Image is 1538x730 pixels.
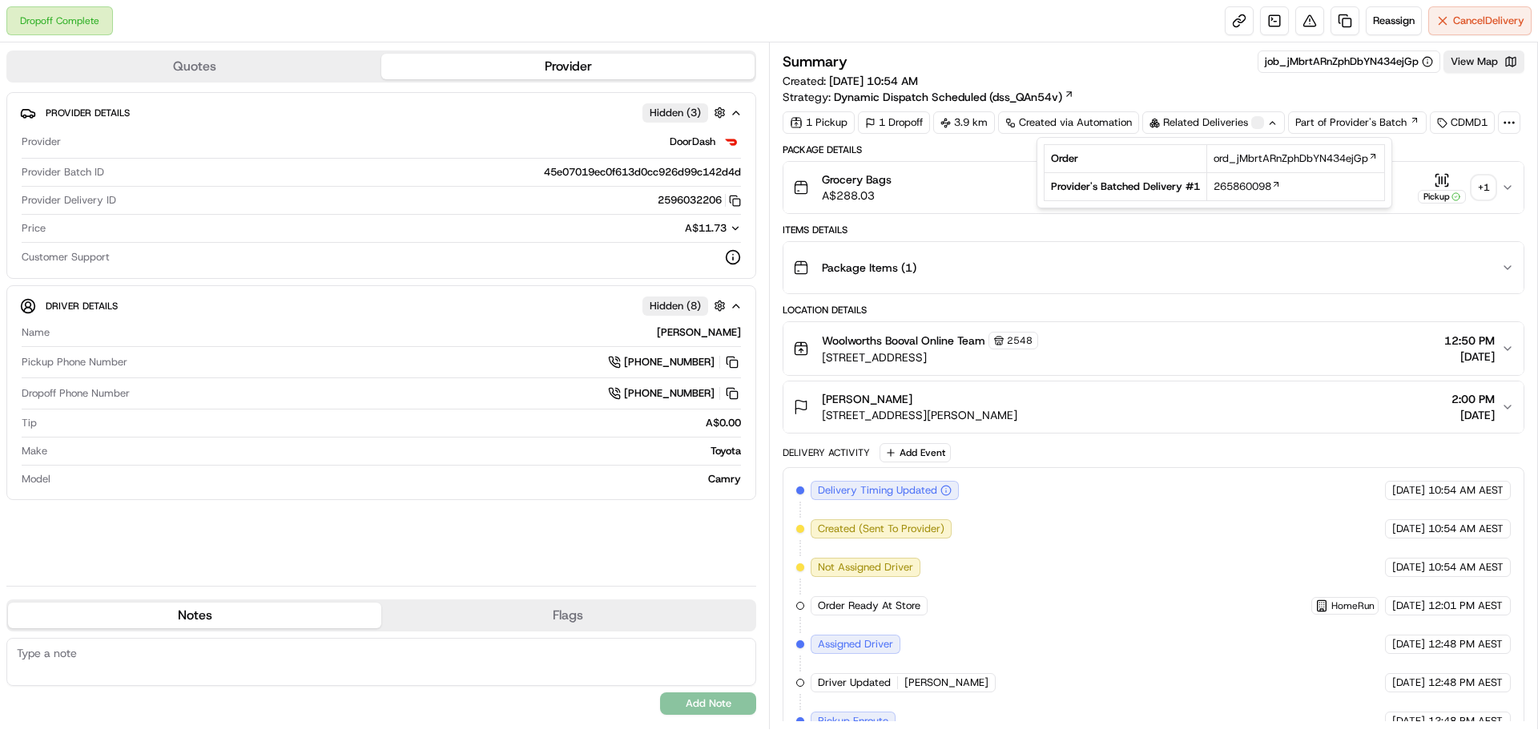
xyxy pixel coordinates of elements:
[1428,599,1503,613] span: 12:01 PM AEST
[1142,111,1285,134] div: Related Deliveries
[818,637,893,651] span: Assigned Driver
[20,292,743,319] button: Driver DetailsHidden (8)
[722,132,741,151] img: doordash_logo_v2.png
[22,325,50,340] span: Name
[381,603,755,628] button: Flags
[998,111,1139,134] div: Created via Automation
[783,446,870,459] div: Delivery Activity
[1392,483,1425,498] span: [DATE]
[16,153,45,182] img: 1736555255976-a54dd68f-1ca7-489b-9aae-adbdc363a1c4
[1428,637,1503,651] span: 12:48 PM AEST
[650,299,701,313] span: Hidden ( 8 )
[1007,334,1033,347] span: 2548
[783,242,1524,293] button: Package Items (1)
[834,89,1074,105] a: Dynamic Dispatch Scheduled (dss_QAn54v)
[783,304,1524,317] div: Location Details
[151,232,257,248] span: API Documentation
[880,443,951,462] button: Add Event
[46,107,130,119] span: Provider Details
[1428,522,1504,536] span: 10:54 AM AEST
[1428,714,1503,728] span: 12:48 PM AEST
[1214,151,1368,166] span: ord_jMbrtARnZphDbYN434ejGp
[1265,54,1433,69] button: job_jMbrtARnZphDbYN434ejGp
[1392,599,1425,613] span: [DATE]
[8,54,381,79] button: Quotes
[1045,173,1207,201] td: Provider's Batched Delivery # 1
[129,226,264,255] a: 💻API Documentation
[783,381,1524,433] button: [PERSON_NAME][STREET_ADDRESS][PERSON_NAME]2:00 PM[DATE]
[1392,714,1425,728] span: [DATE]
[642,296,730,316] button: Hidden (8)
[16,64,292,90] p: Welcome 👋
[818,714,888,728] span: Pickup Enroute
[1214,179,1271,194] span: 265860098
[822,407,1017,423] span: [STREET_ADDRESS][PERSON_NAME]
[42,103,264,120] input: Clear
[1366,6,1422,35] button: Reassign
[272,158,292,177] button: Start new chat
[22,135,61,149] span: Provider
[829,74,918,88] span: [DATE] 10:54 AM
[650,106,701,120] span: Hidden ( 3 )
[1451,391,1495,407] span: 2:00 PM
[22,355,127,369] span: Pickup Phone Number
[544,165,741,179] span: 45e07019ec0f613d0cc926d99c142d4d
[46,300,118,313] span: Driver Details
[783,224,1524,236] div: Items Details
[56,325,741,340] div: [PERSON_NAME]
[818,483,937,498] span: Delivery Timing Updated
[22,250,110,264] span: Customer Support
[783,89,1074,105] div: Strategy:
[608,385,741,402] a: [PHONE_NUMBER]
[1045,145,1207,173] td: Order
[624,386,715,401] span: [PHONE_NUMBER]
[159,272,194,284] span: Pylon
[822,188,892,204] span: A$288.03
[1418,172,1495,204] button: Pickup+1
[670,135,715,149] span: DoorDash
[1428,483,1504,498] span: 10:54 AM AEST
[22,193,116,208] span: Provider Delivery ID
[822,349,1038,365] span: [STREET_ADDRESS]
[685,221,727,235] span: A$11.73
[608,353,741,371] a: [PHONE_NUMBER]
[22,472,50,486] span: Model
[1444,349,1495,365] span: [DATE]
[381,54,755,79] button: Provider
[1428,676,1503,690] span: 12:48 PM AEST
[933,111,995,134] div: 3.9 km
[1392,676,1425,690] span: [DATE]
[783,322,1524,375] button: Woolworths Booval Online Team2548[STREET_ADDRESS]12:50 PM[DATE]
[624,355,715,369] span: [PHONE_NUMBER]
[22,386,130,401] span: Dropoff Phone Number
[43,416,741,430] div: A$0.00
[600,221,741,236] button: A$11.73
[1444,333,1495,349] span: 12:50 PM
[10,226,129,255] a: 📗Knowledge Base
[1331,599,1375,612] span: HomeRun
[822,171,892,188] span: Grocery Bags
[54,444,741,458] div: Toyota
[22,165,104,179] span: Provider Batch ID
[783,73,918,89] span: Created:
[783,111,855,134] div: 1 Pickup
[32,232,123,248] span: Knowledge Base
[113,271,194,284] a: Powered byPylon
[1453,14,1524,28] span: Cancel Delivery
[1472,176,1495,199] div: + 1
[1418,190,1466,204] div: Pickup
[822,333,985,349] span: Woolworths Booval Online Team
[1392,637,1425,651] span: [DATE]
[642,103,730,123] button: Hidden (3)
[54,153,263,169] div: Start new chat
[22,444,47,458] span: Make
[904,676,988,690] span: [PERSON_NAME]
[1451,407,1495,423] span: [DATE]
[818,599,920,613] span: Order Ready At Store
[818,522,944,536] span: Created (Sent To Provider)
[1214,179,1281,194] a: 265860098
[1418,172,1466,204] button: Pickup
[1430,111,1495,134] div: CDMD1
[858,111,930,134] div: 1 Dropoff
